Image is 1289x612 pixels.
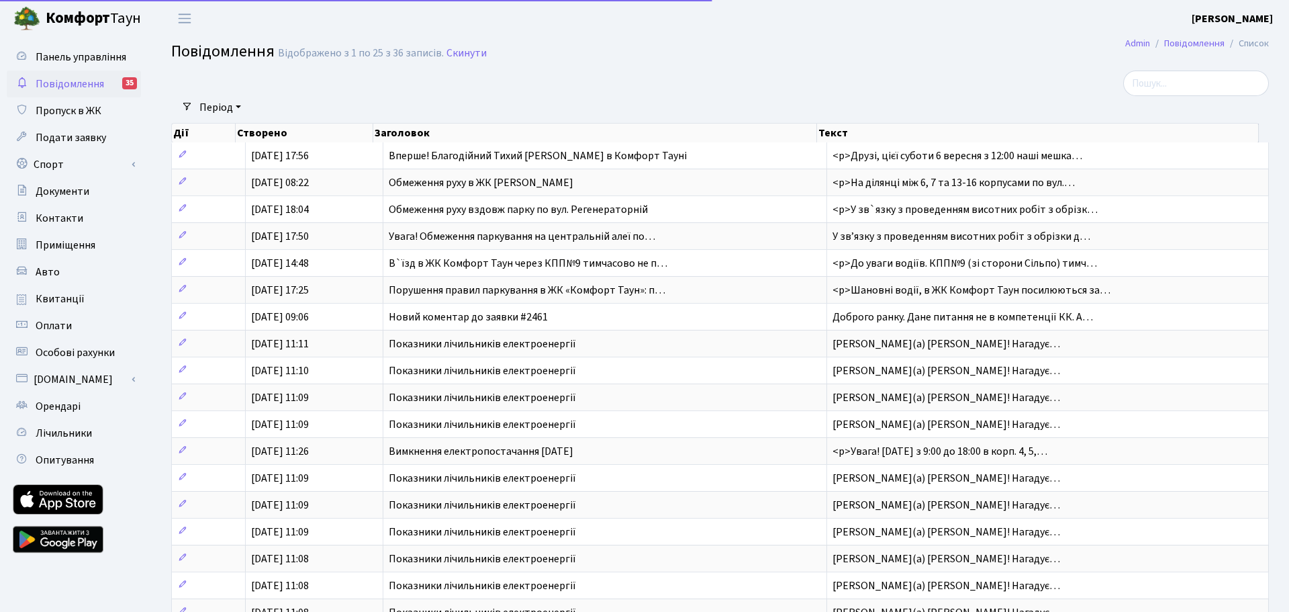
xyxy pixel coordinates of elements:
span: Контакти [36,211,83,226]
a: Спорт [7,151,141,178]
span: [DATE] 09:06 [251,310,309,324]
span: Показники лічильників електроенергії [389,525,576,539]
span: Показники лічильників електроенергії [389,552,576,566]
span: [PERSON_NAME](а) [PERSON_NAME]! Нагадує… [832,363,1060,378]
span: [PERSON_NAME](а) [PERSON_NAME]! Нагадує… [832,552,1060,566]
a: Документи [7,178,141,205]
span: [DATE] 18:04 [251,202,309,217]
a: Контакти [7,205,141,232]
span: Показники лічильників електроенергії [389,417,576,432]
span: [PERSON_NAME](а) [PERSON_NAME]! Нагадує… [832,498,1060,513]
a: Опитування [7,447,141,474]
span: [DATE] 11:09 [251,417,309,432]
span: Пропуск в ЖК [36,103,101,118]
a: [PERSON_NAME] [1192,11,1273,27]
b: Комфорт [46,7,110,29]
span: Увага! Обмеження паркування на центральній алеї по… [389,229,655,244]
span: Показники лічильників електроенергії [389,363,576,378]
th: Дії [172,124,236,142]
span: <p>До уваги водіїв. КПП№9 (зі сторони Сільпо) тимч… [832,256,1097,271]
button: Переключити навігацію [168,7,201,30]
a: Лічильники [7,420,141,447]
span: [PERSON_NAME](а) [PERSON_NAME]! Нагадує… [832,390,1060,405]
span: Повідомлення [171,40,275,63]
span: Таун [46,7,141,30]
a: Повідомлення [1164,36,1225,50]
span: <p>На ділянці між 6, 7 та 13-16 корпусами по вул.… [832,175,1075,190]
input: Пошук... [1123,71,1269,96]
span: [DATE] 11:09 [251,525,309,539]
span: <p>Шановні водії, в ЖК Комфорт Таун посилюються за… [832,283,1110,298]
span: [PERSON_NAME](а) [PERSON_NAME]! Нагадує… [832,417,1060,432]
div: Відображено з 1 по 25 з 36 записів. [278,47,444,60]
li: Список [1225,36,1269,51]
a: Оплати [7,312,141,339]
img: logo.png [13,5,40,32]
span: У звʼязку з проведенням висотних робіт з обрізки д… [832,229,1090,244]
th: Заголовок [373,124,817,142]
span: Особові рахунки [36,345,115,360]
span: Опитування [36,453,94,468]
span: [PERSON_NAME](а) [PERSON_NAME]! Нагадує… [832,578,1060,593]
a: Приміщення [7,232,141,259]
span: [DATE] 08:22 [251,175,309,190]
span: Приміщення [36,238,95,253]
span: Подати заявку [36,130,106,145]
span: <p>Увага! [DATE] з 9:00 до 18:00 в корп. 4, 5,… [832,444,1047,459]
a: Авто [7,259,141,286]
a: Admin [1125,36,1150,50]
span: Показники лічильників електроенергії [389,498,576,513]
span: [PERSON_NAME](а) [PERSON_NAME]! Нагадує… [832,471,1060,486]
span: [DATE] 14:48 [251,256,309,271]
a: Пропуск в ЖК [7,97,141,124]
span: Обмеження руху в ЖК [PERSON_NAME] [389,175,573,190]
span: [PERSON_NAME](а) [PERSON_NAME]! Нагадує… [832,525,1060,539]
span: Повідомлення [36,77,104,91]
span: [DATE] 11:09 [251,390,309,405]
th: Створено [236,124,373,142]
a: Орендарі [7,393,141,420]
span: Порушення правил паркування в ЖК «Комфорт Таун»: п… [389,283,665,298]
a: Повідомлення35 [7,71,141,97]
span: [DATE] 11:10 [251,363,309,378]
span: [DATE] 11:26 [251,444,309,459]
span: Оплати [36,318,72,333]
span: [DATE] 11:11 [251,337,309,351]
span: Авто [36,265,60,279]
a: Панель управління [7,44,141,71]
span: Орендарі [36,399,81,414]
span: <p>У зв`язку з проведенням висотних робіт з обрізк… [832,202,1098,217]
a: Особові рахунки [7,339,141,366]
span: [DATE] 11:08 [251,578,309,593]
span: В`їзд в ЖК Комфорт Таун через КПП№9 тимчасово не п… [389,256,667,271]
span: Квитанції [36,292,85,306]
span: Показники лічильників електроенергії [389,471,576,486]
span: [DATE] 11:09 [251,471,309,486]
a: Подати заявку [7,124,141,151]
span: [PERSON_NAME](а) [PERSON_NAME]! Нагадує… [832,337,1060,351]
span: Вимкнення електропостачання [DATE] [389,444,573,459]
span: Показники лічильників електроенергії [389,390,576,405]
span: Панель управління [36,50,126,64]
span: Доброго ранку. Дане питання не в компетенції КК. А… [832,310,1093,324]
span: Лічильники [36,426,92,441]
span: [DATE] 17:50 [251,229,309,244]
span: [DATE] 11:08 [251,552,309,566]
span: <p>Друзі, цієї суботи 6 вересня з 12:00 наші мешка… [832,148,1082,163]
span: Показники лічильників електроенергії [389,337,576,351]
div: 35 [122,77,137,89]
a: [DOMAIN_NAME] [7,366,141,393]
span: Обмеження руху вздовж парку по вул. Регенераторній [389,202,648,217]
a: Скинути [446,47,487,60]
span: [DATE] 17:56 [251,148,309,163]
a: Період [194,96,246,119]
span: [DATE] 11:09 [251,498,309,513]
span: Новий коментар до заявки #2461 [389,310,548,324]
a: Квитанції [7,286,141,312]
b: [PERSON_NAME] [1192,11,1273,26]
span: Документи [36,184,89,199]
th: Текст [817,124,1259,142]
span: Показники лічильників електроенергії [389,578,576,593]
nav: breadcrumb [1105,30,1289,58]
span: [DATE] 17:25 [251,283,309,298]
